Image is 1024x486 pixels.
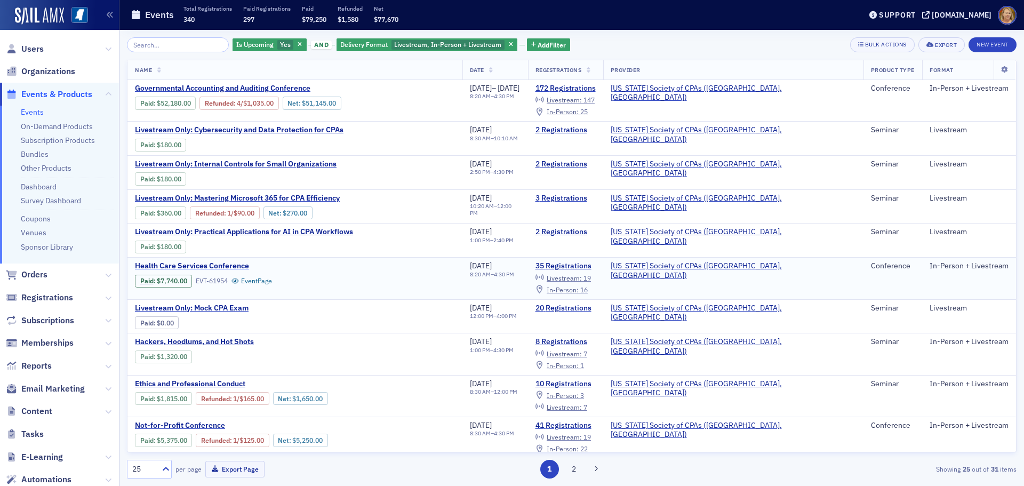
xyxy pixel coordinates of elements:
[234,209,254,217] span: $90.00
[302,99,336,107] span: $51,145.00
[292,436,323,444] span: $5,250.00
[157,99,191,107] span: $52,180.00
[538,40,566,50] span: Add Filter
[535,445,588,453] a: In-Person: 22
[283,209,307,217] span: $270.00
[470,92,491,100] time: 8:20 AM
[6,337,74,349] a: Memberships
[611,125,856,144] span: Mississippi Society of CPAs (Ridgeland, MS)
[140,175,154,183] a: Paid
[470,125,492,134] span: [DATE]
[140,141,157,149] span: :
[497,312,517,320] time: 4:00 PM
[535,285,588,294] a: In-Person: 16
[470,66,484,74] span: Date
[470,347,514,354] div: –
[580,444,588,453] span: 22
[930,304,1009,313] div: Livestream
[140,99,154,107] a: Paid
[157,277,187,285] span: $7,740.00
[196,392,269,405] div: Refunded: 11 - $181500
[547,361,579,370] span: In-Person :
[21,107,44,117] a: Events
[871,84,915,93] div: Conference
[494,134,518,142] time: 10:10 AM
[547,107,579,116] span: In-Person :
[135,379,314,389] span: Ethics and Professional Conduct
[611,160,856,178] a: [US_STATE] Society of CPAs ([GEOGRAPHIC_DATA], [GEOGRAPHIC_DATA])
[140,243,154,251] a: Paid
[205,99,234,107] a: Refunded
[140,395,154,403] a: Paid
[470,227,492,236] span: [DATE]
[21,360,52,372] span: Reports
[6,405,52,417] a: Content
[583,95,595,104] span: 147
[157,209,181,217] span: $360.00
[6,474,71,485] a: Automations
[183,15,195,23] span: 340
[140,353,154,361] a: Paid
[135,350,192,363] div: Paid: 10 - $132000
[233,38,307,52] div: Yes
[21,292,73,304] span: Registrations
[21,269,47,281] span: Orders
[273,434,328,447] div: Net: $525000
[930,66,953,74] span: Format
[6,269,47,281] a: Orders
[611,227,856,246] span: Mississippi Society of CPAs (Ridgeland, MS)
[135,434,192,447] div: Paid: 46 - $537500
[611,66,641,74] span: Provider
[280,40,291,49] span: Yes
[140,243,157,251] span: :
[930,379,1009,389] div: In-Person + Livestream
[470,429,491,437] time: 8:30 AM
[611,261,856,280] a: [US_STATE] Society of CPAs ([GEOGRAPHIC_DATA], [GEOGRAPHIC_DATA])
[127,37,229,52] input: Search…
[494,429,514,437] time: 4:30 PM
[135,206,186,219] div: Paid: 4 - $36000
[6,428,44,440] a: Tasks
[201,395,233,403] span: :
[611,337,856,356] a: [US_STATE] Society of CPAs ([GEOGRAPHIC_DATA], [GEOGRAPHIC_DATA])
[494,92,514,100] time: 4:30 PM
[871,337,915,347] div: Seminar
[930,194,1009,203] div: Livestream
[135,160,337,169] a: Livestream Only: Internal Controls for Small Organizations
[871,160,915,169] div: Seminar
[283,97,341,109] div: Net: $5114500
[71,7,88,23] img: SailAMX
[15,7,64,25] a: SailAMX
[157,353,187,361] span: $1,320.00
[470,134,491,142] time: 8:30 AM
[140,436,154,444] a: Paid
[871,194,915,203] div: Seminar
[21,136,95,145] a: Subscription Products
[135,261,314,271] a: Health Care Services Conference
[6,43,44,55] a: Users
[190,206,259,219] div: Refunded: 4 - $36000
[871,304,915,313] div: Seminar
[583,403,587,411] span: 7
[183,5,232,12] p: Total Registrations
[961,464,972,474] strong: 25
[135,304,314,313] a: Livestream Only: Mock CPA Exam
[21,405,52,417] span: Content
[302,5,326,12] p: Paid
[535,227,596,237] a: 2 Registrations
[135,337,314,347] a: Hackers, Hoodlums, and Hot Shots
[140,209,157,217] span: :
[535,421,596,431] a: 41 Registrations
[157,243,181,251] span: $180.00
[302,15,326,23] span: $79,250
[470,420,492,430] span: [DATE]
[470,168,490,176] time: 2:50 PM
[535,261,596,271] a: 35 Registrations
[535,403,587,411] a: Livestream: 7
[140,141,154,149] a: Paid
[21,89,92,100] span: Events & Products
[140,319,157,327] span: :
[135,227,353,237] span: Livestream Only: Practical Applications for AI in CPA Workflows
[243,5,291,12] p: Paid Registrations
